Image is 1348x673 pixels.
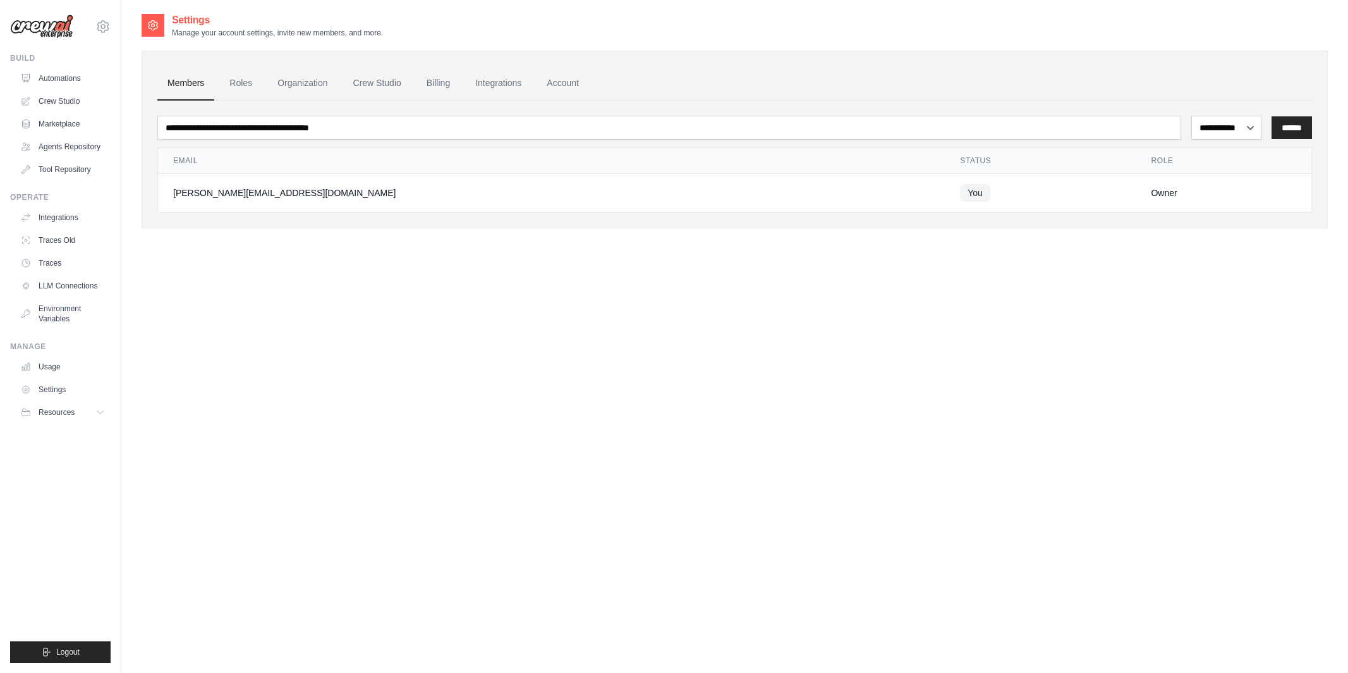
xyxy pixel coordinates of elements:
th: Email [158,148,945,174]
th: Role [1136,148,1311,174]
a: Marketplace [15,114,111,134]
a: Integrations [465,66,531,101]
h2: Settings [172,13,383,28]
button: Logout [10,641,111,663]
a: Roles [219,66,262,101]
a: Crew Studio [15,91,111,111]
th: Status [945,148,1136,174]
a: Automations [15,68,111,89]
a: Tool Repository [15,159,111,180]
div: Build [10,53,111,63]
button: Resources [15,402,111,423]
a: LLM Connections [15,276,111,296]
a: Agents Repository [15,137,111,157]
div: Operate [10,192,111,202]
img: Logo [10,15,73,39]
a: Usage [15,357,111,377]
a: Organization [267,66,337,101]
p: Manage your account settings, invite new members, and more. [172,28,383,38]
a: Traces [15,253,111,273]
a: Environment Variables [15,299,111,329]
a: Billing [416,66,460,101]
span: Resources [39,407,75,417]
div: Manage [10,342,111,352]
a: Members [157,66,214,101]
div: [PERSON_NAME][EMAIL_ADDRESS][DOMAIN_NAME] [173,187,930,199]
div: Owner [1151,187,1296,199]
a: Account [537,66,589,101]
a: Settings [15,380,111,400]
a: Integrations [15,207,111,228]
a: Traces Old [15,230,111,250]
a: Crew Studio [343,66,411,101]
span: Logout [56,647,80,657]
span: You [960,184,990,202]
